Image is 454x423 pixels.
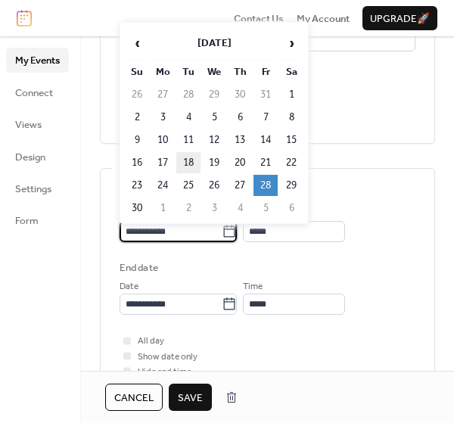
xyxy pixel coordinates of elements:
td: 22 [279,152,303,173]
td: 21 [253,152,278,173]
td: 4 [228,198,252,219]
span: Form [15,213,39,229]
td: 2 [125,107,149,128]
span: All day [138,334,164,349]
td: 15 [279,129,303,151]
td: 10 [151,129,175,151]
th: Tu [176,61,201,82]
th: Fr [253,61,278,82]
a: Form [6,208,69,232]
span: Connect [15,86,53,101]
td: 2 [176,198,201,219]
span: Settings [15,182,51,197]
td: 30 [228,84,252,105]
th: Sa [279,61,303,82]
td: 9 [125,129,149,151]
th: We [202,61,226,82]
td: 26 [125,84,149,105]
td: 27 [151,84,175,105]
td: 4 [176,107,201,128]
td: 12 [202,129,226,151]
a: Settings [6,176,69,201]
td: 26 [202,175,226,196]
button: Upgrade🚀 [362,6,437,30]
td: 18 [176,152,201,173]
button: Cancel [105,384,163,411]
td: 25 [176,175,201,196]
td: 29 [279,175,303,196]
th: Th [228,61,252,82]
span: Date [120,279,138,294]
td: 28 [253,175,278,196]
td: 1 [151,198,175,219]
td: 3 [151,107,175,128]
a: Design [6,145,69,169]
span: Time [243,279,263,294]
span: Upgrade 🚀 [370,11,430,26]
span: Cancel [114,390,154,406]
td: 30 [125,198,149,219]
td: 5 [202,107,226,128]
a: Contact Us [234,11,284,26]
a: My Events [6,48,69,72]
td: 28 [176,84,201,105]
a: Views [6,112,69,136]
span: Show date only [138,350,197,365]
td: 7 [253,107,278,128]
td: 24 [151,175,175,196]
td: 14 [253,129,278,151]
td: 11 [176,129,201,151]
td: 20 [228,152,252,173]
th: Mo [151,61,175,82]
span: My Events [15,53,60,68]
td: 23 [125,175,149,196]
span: › [280,28,303,58]
td: 16 [125,152,149,173]
span: Design [15,150,45,165]
a: My Account [297,11,350,26]
td: 3 [202,198,226,219]
span: Views [15,117,42,132]
td: 1 [279,84,303,105]
td: 6 [279,198,303,219]
td: 27 [228,175,252,196]
td: 13 [228,129,252,151]
span: Save [178,390,203,406]
span: ‹ [126,28,148,58]
td: 19 [202,152,226,173]
div: End date [120,260,158,275]
td: 8 [279,107,303,128]
th: Su [125,61,149,82]
td: 31 [253,84,278,105]
span: Hide end time [138,365,191,380]
td: 17 [151,152,175,173]
th: [DATE] [151,27,278,60]
a: Connect [6,80,69,104]
td: 6 [228,107,252,128]
button: Save [169,384,212,411]
td: 5 [253,198,278,219]
img: logo [17,10,32,26]
td: 29 [202,84,226,105]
